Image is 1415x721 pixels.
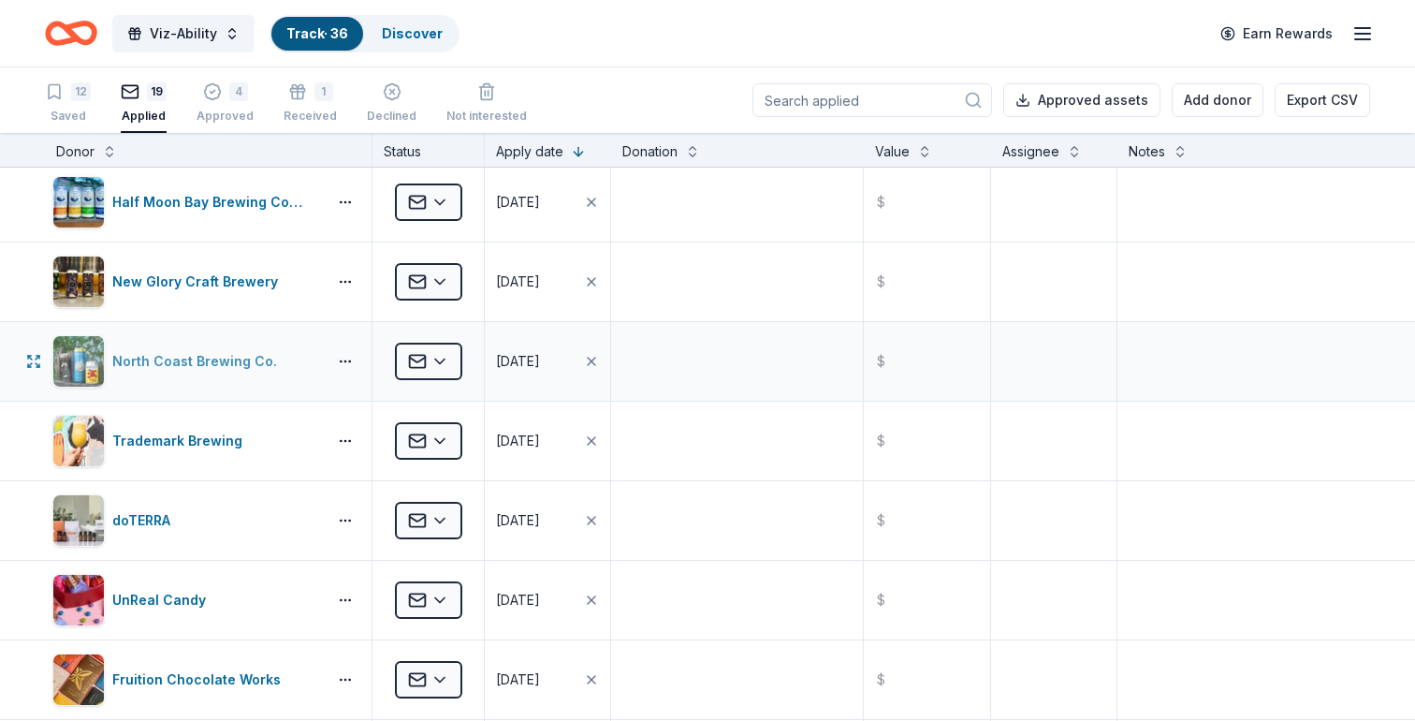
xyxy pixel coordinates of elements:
button: [DATE] [485,243,610,321]
div: [DATE] [496,509,540,532]
button: [DATE] [485,640,610,719]
div: Saved [45,109,91,124]
button: 19Applied [121,75,167,133]
a: Home [45,11,97,55]
a: Track· 36 [286,25,348,41]
button: Not interested [446,75,527,133]
button: Image for Trademark BrewingTrademark Brewing [52,415,319,467]
div: Apply date [496,140,563,163]
img: Image for Fruition Chocolate Works [53,655,104,705]
div: Half Moon Bay Brewing Company [112,191,319,213]
div: [DATE] [496,350,540,373]
img: Image for New Glory Craft Brewery [53,257,104,307]
div: Approved [197,109,254,124]
button: 12Saved [45,75,91,133]
img: Image for doTERRA [53,495,104,546]
img: Image for UnReal Candy [53,575,104,625]
div: 19 [147,82,167,101]
button: Add donor [1172,83,1263,117]
button: [DATE] [485,322,610,401]
div: [DATE] [496,430,540,452]
button: Image for Half Moon Bay Brewing CompanyHalf Moon Bay Brewing Company [52,176,319,228]
button: Image for doTERRAdoTERRA [52,494,319,547]
div: [DATE] [496,271,540,293]
img: Image for North Coast Brewing Co. [53,336,104,387]
div: Assignee [1002,140,1059,163]
div: Value [875,140,910,163]
button: Track· 36Discover [270,15,460,52]
div: Trademark Brewing [112,430,250,452]
div: [DATE] [496,589,540,611]
span: Viz-Ability [150,22,217,45]
div: 12 [71,82,91,101]
button: Image for North Coast Brewing Co.North Coast Brewing Co. [52,335,319,388]
div: Received [284,109,337,124]
button: 4Approved [197,75,254,133]
div: [DATE] [496,669,540,691]
div: doTERRA [112,509,178,532]
div: [DATE] [496,191,540,213]
button: [DATE] [485,561,610,640]
button: [DATE] [485,481,610,560]
div: North Coast Brewing Co. [112,350,284,373]
a: Discover [382,25,443,41]
div: UnReal Candy [112,589,213,611]
button: 1Received [284,75,337,133]
div: Declined [367,109,416,124]
button: [DATE] [485,163,610,242]
div: Applied [121,109,167,124]
button: Image for Fruition Chocolate WorksFruition Chocolate Works [52,654,319,706]
button: Image for New Glory Craft BreweryNew Glory Craft Brewery [52,256,319,308]
button: [DATE] [485,402,610,480]
div: Donation [622,140,678,163]
div: New Glory Craft Brewery [112,271,285,293]
button: Image for UnReal CandyUnReal Candy [52,574,319,626]
button: Export CSV [1275,83,1370,117]
div: 4 [229,82,248,101]
img: Image for Trademark Brewing [53,416,104,466]
div: Donor [56,140,95,163]
div: Notes [1129,140,1165,163]
button: Declined [367,75,416,133]
img: Image for Half Moon Bay Brewing Company [53,177,104,228]
div: Fruition Chocolate Works [112,669,288,691]
div: Not interested [446,109,527,124]
button: Viz-Ability [112,15,255,52]
div: 1 [314,82,333,101]
input: Search applied [752,83,992,117]
a: Earn Rewards [1209,17,1344,51]
button: Approved assets [1003,83,1160,117]
div: Status [372,133,485,167]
